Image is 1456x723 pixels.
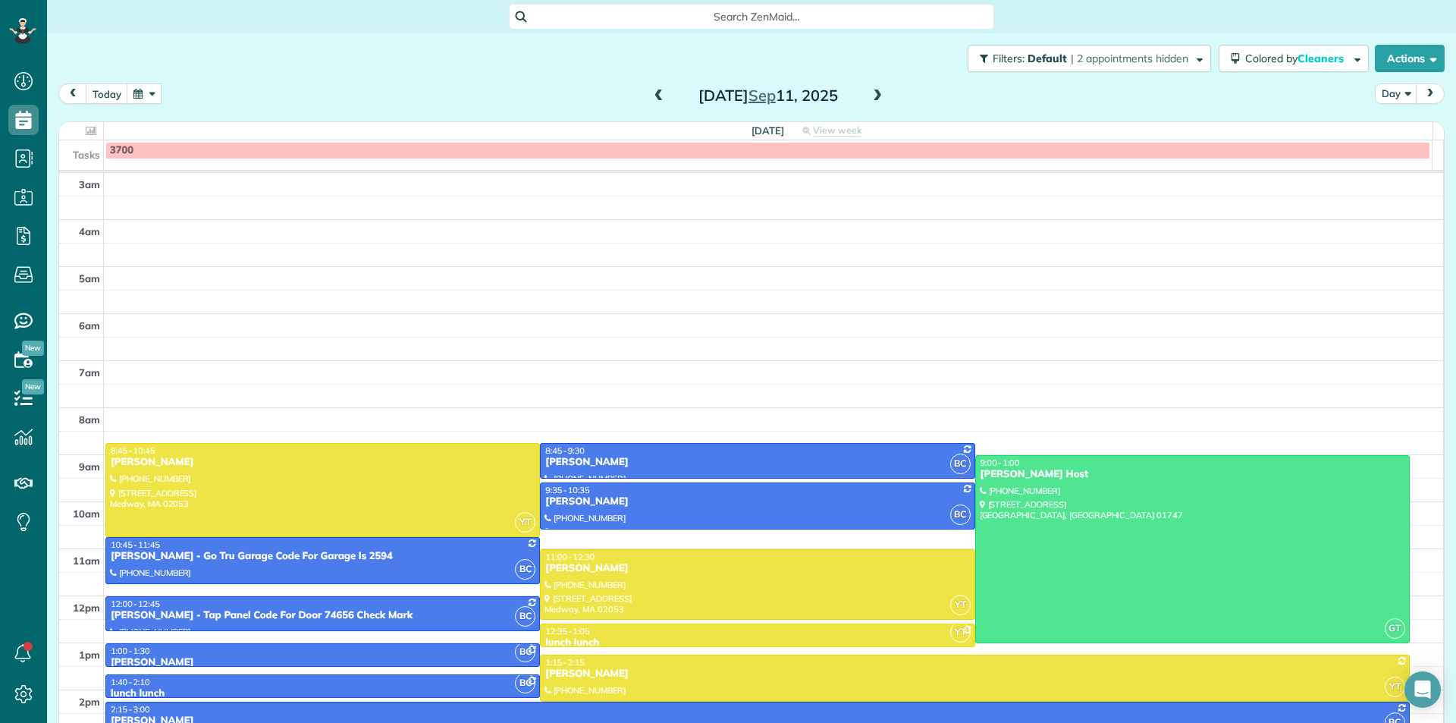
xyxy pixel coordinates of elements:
[950,622,971,643] span: YT
[79,225,100,237] span: 4am
[1385,618,1405,639] span: GT
[110,687,535,700] div: lunch lunch
[1028,52,1068,65] span: Default
[110,609,535,622] div: [PERSON_NAME] - Tap Panel Code For Door 74656 Check Mark
[111,677,150,687] span: 1:40 - 2:10
[1298,52,1346,65] span: Cleaners
[515,512,535,533] span: YT
[545,626,589,637] span: 12:35 - 1:05
[545,552,595,562] span: 11:00 - 12:30
[515,642,535,662] span: BC
[752,124,784,137] span: [DATE]
[545,657,585,668] span: 1:15 - 2:15
[980,468,1405,481] div: [PERSON_NAME] Host
[73,555,100,567] span: 11am
[79,461,100,473] span: 9am
[1416,83,1445,104] button: next
[515,606,535,627] span: BC
[544,456,970,469] div: [PERSON_NAME]
[111,599,160,609] span: 12:00 - 12:45
[79,649,100,661] span: 1pm
[73,602,100,614] span: 12pm
[1071,52,1188,65] span: | 2 appointments hidden
[1219,45,1369,72] button: Colored byCleaners
[981,457,1020,468] span: 9:00 - 1:00
[1385,677,1405,697] span: YT
[1404,671,1441,708] div: Open Intercom Messenger
[79,319,100,332] span: 6am
[58,83,87,104] button: prev
[544,637,970,649] div: lunch lunch
[950,454,971,474] span: BC
[545,485,589,495] span: 9:35 - 10:35
[993,52,1025,65] span: Filters:
[544,668,1405,681] div: [PERSON_NAME]
[950,595,971,615] span: YT
[544,562,970,575] div: [PERSON_NAME]
[544,495,970,508] div: [PERSON_NAME]
[79,272,100,284] span: 5am
[950,505,971,525] span: BC
[515,559,535,580] span: BC
[960,45,1211,72] a: Filters: Default | 2 appointments hidden
[111,445,155,456] span: 8:45 - 10:45
[1245,52,1349,65] span: Colored by
[545,445,585,456] span: 8:45 - 9:30
[79,413,100,426] span: 8am
[515,673,535,693] span: BC
[110,550,535,563] div: [PERSON_NAME] - Go Tru Garage Code For Garage Is 2594
[1375,45,1445,72] button: Actions
[110,656,535,669] div: [PERSON_NAME]
[111,646,150,656] span: 1:00 - 1:30
[79,178,100,190] span: 3am
[110,144,133,156] span: 3700
[22,341,44,356] span: New
[111,539,160,550] span: 10:45 - 11:45
[748,86,776,105] span: Sep
[22,379,44,395] span: New
[968,45,1211,72] button: Filters: Default | 2 appointments hidden
[79,696,100,708] span: 2pm
[110,456,535,469] div: [PERSON_NAME]
[111,704,150,715] span: 2:15 - 3:00
[813,124,861,137] span: View week
[73,508,100,520] span: 10am
[86,83,128,104] button: today
[673,87,863,104] h2: [DATE] 11, 2025
[79,366,100,379] span: 7am
[1375,83,1417,104] button: Day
